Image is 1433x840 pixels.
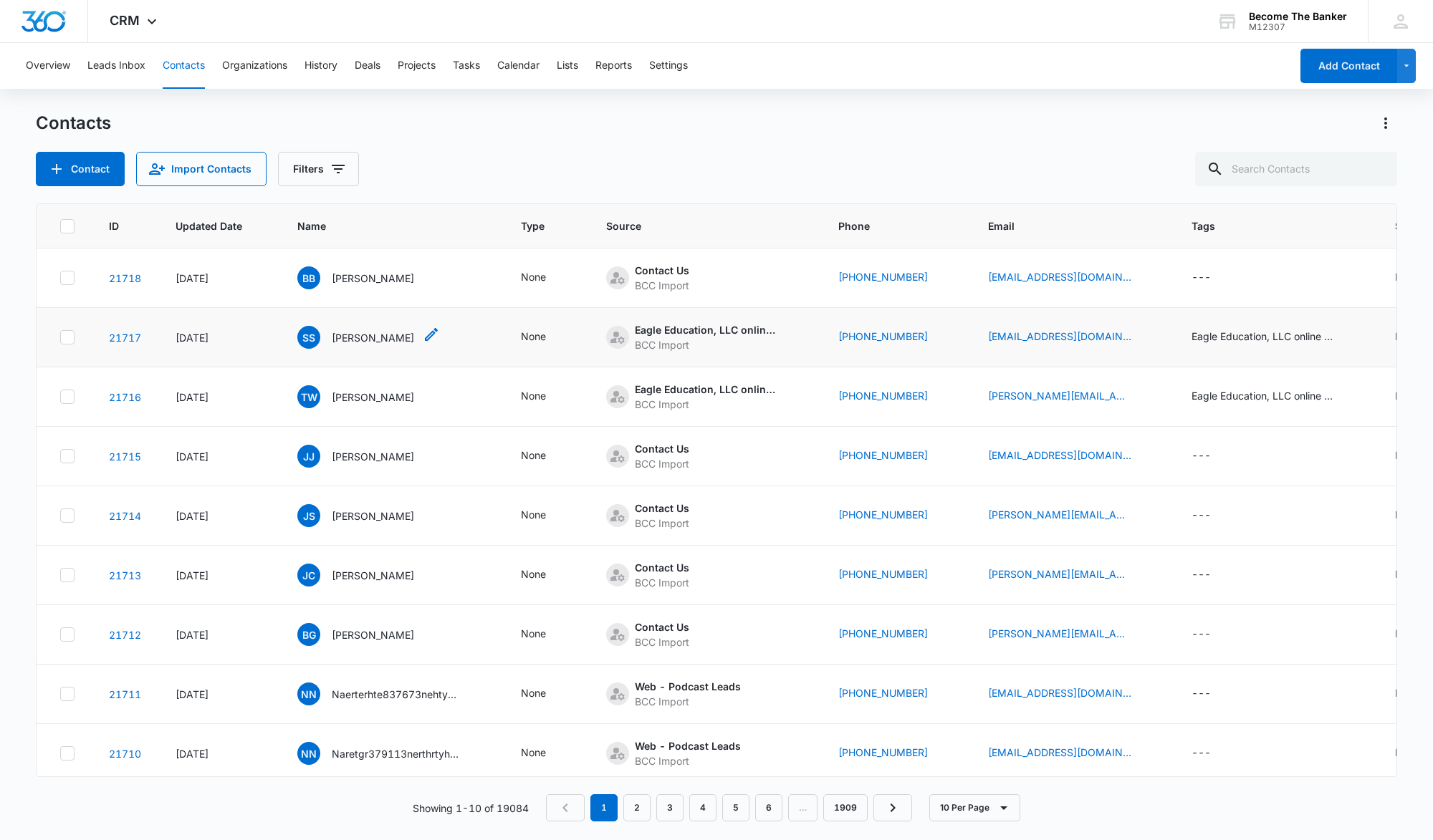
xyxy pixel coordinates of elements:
a: [PHONE_NUMBER] [838,448,928,463]
div: Name - Naerterhte837673nehtyhyhtr NAERTERHTE837673NEHTYHYHTR - Select to Edit Field [297,682,487,705]
div: Type - None - Select to Edit Field [521,329,572,346]
div: [DATE] [176,746,263,761]
a: [PHONE_NUMBER] [838,329,928,344]
button: Actions [1374,112,1397,135]
div: Eagle Education, LLC online purchase [635,322,778,337]
div: Type - None - Select to Edit Field [521,745,572,762]
div: [DATE] [176,271,263,286]
div: Tags - - Select to Edit Field [1192,566,1237,584]
div: account name [1249,11,1347,22]
div: Type - None - Select to Edit Field [521,507,572,524]
div: None [521,507,546,522]
div: None [521,626,546,641]
a: Navigate to contact details page for Taylor Watson [109,391,141,403]
div: BCC Import [635,634,689,650]
div: Web - Podcast Leads [635,679,741,694]
div: Source - [object Object] - Select to Edit Field [606,441,715,471]
a: [PERSON_NAME][EMAIL_ADDRESS][DOMAIN_NAME] [988,626,1131,641]
p: [PERSON_NAME] [332,449,414,464]
div: Name - Jordan Jose - Select to Edit Field [297,445,440,468]
div: [DATE] [176,687,263,702]
a: Navigate to contact details page for Selina Seargeant [109,332,141,344]
button: Reports [595,43,632,89]
a: [EMAIL_ADDRESS][DOMAIN_NAME] [988,448,1131,463]
button: Add Contact [36,152,125,186]
button: Deals [355,43,380,89]
div: Tags - - Select to Edit Field [1192,448,1237,465]
div: Phone - (216) 859-6131 - Select to Edit Field [838,448,954,465]
a: Navigate to contact details page for Bret Baginsky [109,272,141,284]
div: BCC Import [635,278,689,293]
div: None [521,448,546,463]
span: Email [988,218,1136,233]
div: Email - jordan@businesscoachvas.com - Select to Edit Field [988,448,1157,465]
span: Source [606,218,783,233]
div: Contact Us [635,501,689,516]
a: [PHONE_NUMBER] [838,269,928,284]
div: None [1395,448,1420,463]
div: Web - Podcast Leads [635,738,741,753]
div: --- [1192,745,1211,762]
div: Type - None - Select to Edit Field [521,626,572,643]
div: --- [1192,507,1211,524]
div: Name - Bret Baginsky - Select to Edit Field [297,266,440,289]
div: None [1395,269,1420,284]
div: Phone - (814) 980-5065 - Select to Edit Field [838,566,954,584]
div: Phone - (720) 205-1542 - Select to Edit Field [838,507,954,524]
div: Phone - (764) 442-3856 - Select to Edit Field [838,685,954,703]
a: [PERSON_NAME][EMAIL_ADDRESS][PERSON_NAME][DOMAIN_NAME] [988,507,1131,522]
div: Name - Selina Seargeant - Select to Edit Field [297,326,440,349]
span: JJ [297,445,320,468]
button: History [305,43,337,89]
div: Name - Barbara Gonzalez - Select to Edit Field [297,623,440,646]
div: Type - None - Select to Edit Field [521,566,572,584]
span: BG [297,623,320,646]
div: Source - [object Object] - Select to Edit Field [606,738,767,768]
p: [PERSON_NAME] [332,568,414,583]
a: [PHONE_NUMBER] [838,388,928,403]
span: NN [297,682,320,705]
a: [EMAIL_ADDRESS][DOMAIN_NAME] [988,269,1131,284]
em: 1 [590,794,618,821]
div: --- [1192,626,1211,643]
a: [PHONE_NUMBER] [838,626,928,641]
div: Email - Bretjbaginsky@gmail.com - Select to Edit Field [988,269,1157,286]
a: Page 6 [755,794,782,821]
div: Tags - - Select to Edit Field [1192,507,1237,524]
div: [DATE] [176,390,263,405]
nav: Pagination [546,794,912,821]
a: Page 2 [623,794,651,821]
div: Phone - 7204519146 - Select to Edit Field [838,329,954,346]
a: Navigate to contact details page for James Clark [109,569,141,581]
span: Phone [838,218,933,233]
div: Tags - Eagle Education, LLC online purchase - Select to Edit Field [1192,388,1361,405]
div: None [1395,329,1420,344]
button: Filters [278,152,359,186]
div: None [1395,745,1420,760]
div: Contact Us [635,619,689,634]
p: Naretgr379113nerthrtyhr NARETGR379113NERTHRTYHR [332,746,461,761]
a: Page 5 [722,794,749,821]
div: Tags - - Select to Edit Field [1192,685,1237,703]
div: Phone - (484) 888-2389 - Select to Edit Field [838,269,954,286]
div: --- [1192,269,1211,286]
a: Navigate to contact details page for Barbara Gonzalez [109,629,141,641]
div: Type - None - Select to Edit Field [521,269,572,286]
div: None [521,566,546,581]
div: Name - James Clark - Select to Edit Field [297,564,440,586]
div: Type - None - Select to Edit Field [521,448,572,465]
div: BCC Import [635,694,741,709]
div: Source - [object Object] - Select to Edit Field [606,263,715,293]
span: CRM [110,13,140,28]
div: Tags - - Select to Edit Field [1192,269,1237,286]
a: [PHONE_NUMBER] [838,566,928,581]
span: JS [297,504,320,527]
div: BCC Import [635,753,741,768]
button: Calendar [497,43,540,89]
div: Email - jeff.schierkolk@gmail.com - Select to Edit Field [988,507,1157,524]
a: [PHONE_NUMBER] [838,685,928,700]
button: Import Contacts [136,152,267,186]
span: TW [297,385,320,408]
div: [DATE] [176,330,263,345]
div: Name - Taylor Watson - Select to Edit Field [297,385,440,408]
